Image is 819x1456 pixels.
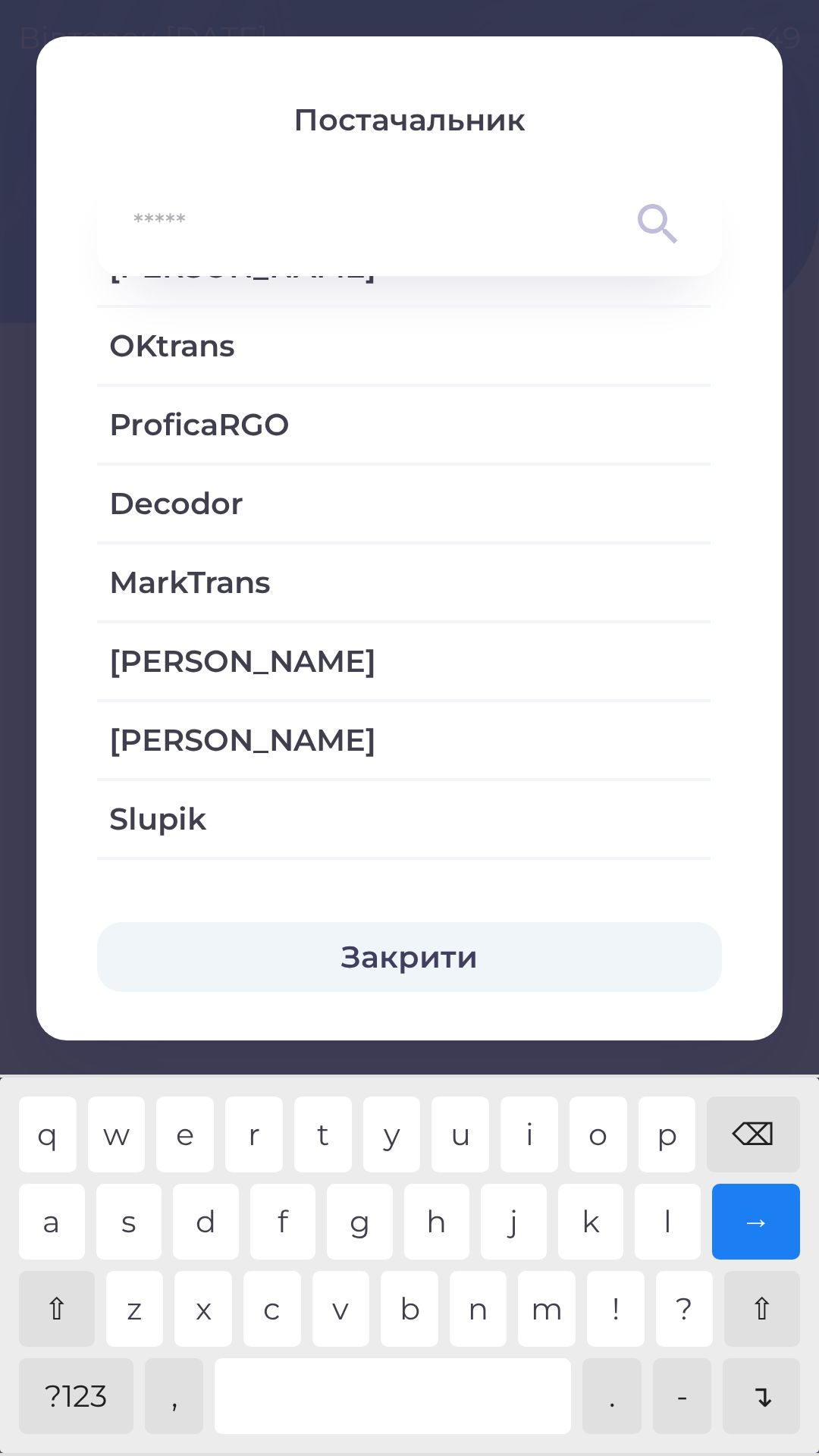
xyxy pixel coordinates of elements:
[109,639,698,684] span: [PERSON_NAME]
[109,323,698,369] span: OKtrans
[97,781,711,857] div: Slupik
[97,922,722,992] button: Закрити
[97,623,711,699] div: [PERSON_NAME]
[109,717,698,763] span: [PERSON_NAME]
[109,481,698,526] span: Decodor
[109,402,698,447] span: ProficaRGO
[97,544,711,620] div: MarkTrans
[109,560,698,605] span: MarkTrans
[109,796,698,842] span: Slupik
[97,387,711,463] div: ProficaRGO
[97,308,711,384] div: OKtrans
[97,702,711,778] div: [PERSON_NAME]
[97,466,711,541] div: Decodor
[97,97,722,143] p: Постачальник
[97,860,711,936] div: Respol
